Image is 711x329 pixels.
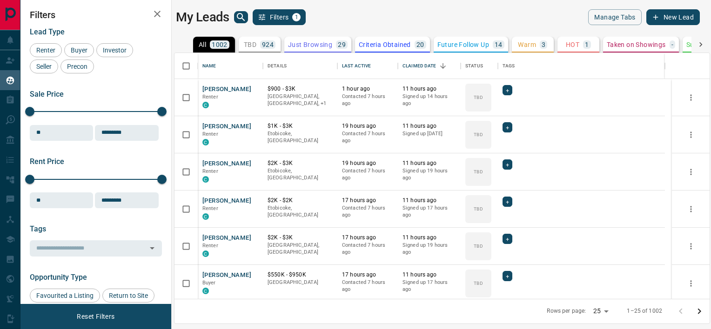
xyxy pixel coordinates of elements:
[202,122,251,131] button: [PERSON_NAME]
[684,91,698,105] button: more
[268,85,333,93] p: $900 - $3K
[503,159,512,170] div: +
[100,46,130,54] span: Investor
[547,307,586,315] p: Rows per page:
[503,197,512,207] div: +
[465,53,483,79] div: Status
[498,53,665,79] div: Tags
[102,289,154,303] div: Return to Site
[474,243,483,250] p: TBD
[202,205,218,211] span: Renter
[495,41,503,48] p: 14
[402,85,456,93] p: 11 hours ago
[202,234,251,243] button: [PERSON_NAME]
[30,59,58,73] div: Seller
[202,53,216,79] div: Name
[268,167,333,182] p: Etobicoke, [GEOGRAPHIC_DATA]
[342,167,393,182] p: Contacted 7 hours ago
[202,250,209,257] div: condos.ca
[33,63,55,70] span: Seller
[146,242,159,255] button: Open
[402,234,456,242] p: 11 hours ago
[607,41,666,48] p: Taken on Showings
[342,85,393,93] p: 1 hour ago
[263,53,337,79] div: Details
[402,167,456,182] p: Signed up 19 hours ago
[503,85,512,95] div: +
[506,234,509,243] span: +
[359,41,411,48] p: Criteria Obtained
[474,168,483,175] p: TBD
[461,53,498,79] div: Status
[684,128,698,142] button: more
[402,279,456,293] p: Signed up 17 hours ago
[342,130,393,145] p: Contacted 7 hours ago
[402,130,456,138] p: Signed up [DATE]
[268,159,333,167] p: $2K - $3K
[402,93,456,107] p: Signed up 14 hours ago
[202,288,209,294] div: condos.ca
[234,11,248,23] button: search button
[30,27,65,36] span: Lead Type
[33,292,97,299] span: Favourited a Listing
[503,271,512,281] div: +
[503,234,512,244] div: +
[437,41,489,48] p: Future Follow Up
[402,271,456,279] p: 11 hours ago
[402,122,456,130] p: 11 hours ago
[268,279,333,286] p: [GEOGRAPHIC_DATA]
[268,130,333,145] p: Etobicoke, [GEOGRAPHIC_DATA]
[30,157,64,166] span: Rent Price
[436,59,449,72] button: Sort
[268,93,333,107] p: Oakville
[506,197,509,206] span: +
[199,41,206,48] p: All
[474,94,483,101] p: TBD
[402,204,456,219] p: Signed up 17 hours ago
[542,41,545,48] p: 3
[202,139,209,145] div: condos.ca
[64,63,91,70] span: Precon
[646,9,700,25] button: New Lead
[684,202,698,216] button: more
[402,159,456,167] p: 11 hours ago
[506,271,509,281] span: +
[202,159,251,168] button: [PERSON_NAME]
[342,279,393,293] p: Contacted 7 hours ago
[474,280,483,287] p: TBD
[202,131,218,137] span: Renter
[202,271,251,280] button: [PERSON_NAME]
[30,43,62,57] div: Renter
[202,280,216,286] span: Buyer
[590,304,612,318] div: 25
[506,86,509,95] span: +
[106,292,151,299] span: Return to Site
[212,41,228,48] p: 1002
[60,59,94,73] div: Precon
[202,168,218,174] span: Renter
[474,205,483,212] p: TBD
[518,41,536,48] p: Warm
[71,309,121,324] button: Reset Filters
[202,102,209,108] div: condos.ca
[202,94,218,100] span: Renter
[671,41,673,48] p: -
[474,131,483,138] p: TBD
[402,197,456,204] p: 11 hours ago
[342,197,393,204] p: 17 hours ago
[588,9,641,25] button: Manage Tabs
[684,239,698,253] button: more
[566,41,579,48] p: HOT
[342,242,393,256] p: Contacted 7 hours ago
[690,302,709,321] button: Go to next page
[202,85,251,94] button: [PERSON_NAME]
[268,53,287,79] div: Details
[262,41,274,48] p: 924
[684,276,698,290] button: more
[268,271,333,279] p: $550K - $950K
[684,165,698,179] button: more
[342,159,393,167] p: 19 hours ago
[198,53,263,79] div: Name
[268,204,333,219] p: Etobicoke, [GEOGRAPHIC_DATA]
[202,197,251,205] button: [PERSON_NAME]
